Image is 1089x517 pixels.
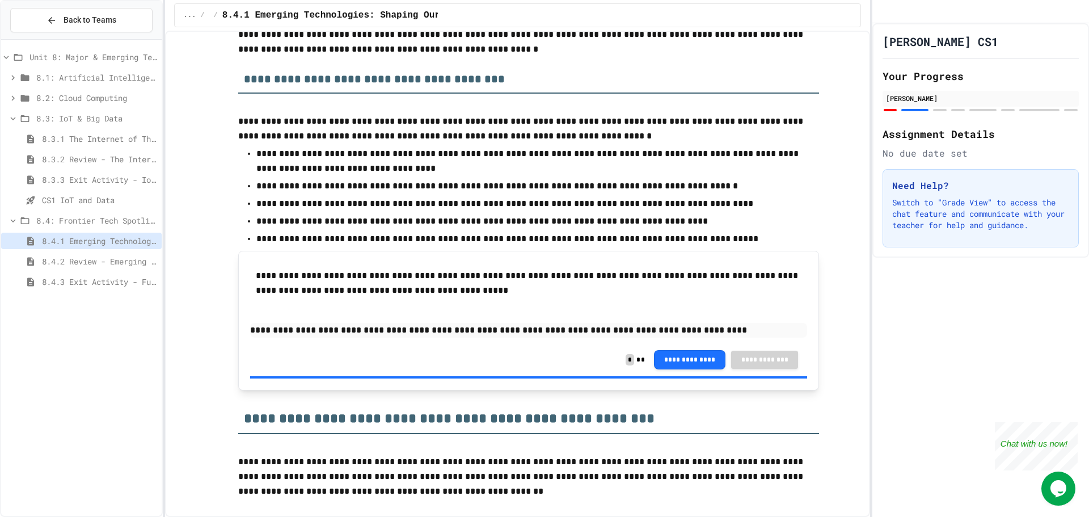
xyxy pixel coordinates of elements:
div: No due date set [883,146,1079,160]
h2: Assignment Details [883,126,1079,142]
span: 8.4.1 Emerging Technologies: Shaping Our Digital Future [42,235,157,247]
span: Unit 8: Major & Emerging Technologies [29,51,157,63]
span: 8.3.3 Exit Activity - IoT Data Detective Challenge [42,174,157,186]
div: [PERSON_NAME] [886,93,1075,103]
iframe: chat widget [1041,472,1078,506]
h1: [PERSON_NAME] CS1 [883,33,998,49]
span: 8.4: Frontier Tech Spotlight [36,215,157,226]
span: ... [184,11,196,20]
p: Switch to "Grade View" to access the chat feature and communicate with your teacher for help and ... [892,197,1069,231]
span: 8.3.1 The Internet of Things and Big Data: Our Connected Digital World [42,133,157,145]
span: 8.4.1 Emerging Technologies: Shaping Our Digital Future [222,9,522,22]
span: 8.3: IoT & Big Data [36,112,157,124]
span: / [214,11,218,20]
h2: Your Progress [883,68,1079,84]
span: Back to Teams [64,14,116,26]
span: 8.3.2 Review - The Internet of Things and Big Data [42,153,157,165]
span: 8.2: Cloud Computing [36,92,157,104]
span: 8.1: Artificial Intelligence Basics [36,72,157,83]
span: / [200,11,204,20]
span: 8.4.2 Review - Emerging Technologies: Shaping Our Digital Future [42,255,157,267]
span: CS1 IoT and Data [42,194,157,206]
span: 8.4.3 Exit Activity - Future Tech Challenge [42,276,157,288]
h3: Need Help? [892,179,1069,192]
iframe: chat widget [995,422,1078,470]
